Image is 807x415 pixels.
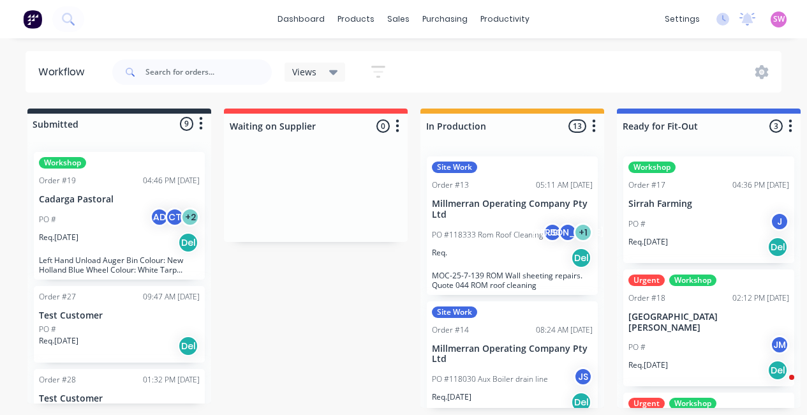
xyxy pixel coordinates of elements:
p: Req. [DATE] [432,391,471,403]
div: Del [571,392,591,412]
div: 02:12 PM [DATE] [732,292,789,304]
div: Del [178,232,198,253]
div: JS [543,223,562,242]
div: + 1 [574,223,593,242]
div: 09:47 AM [DATE] [143,291,200,303]
img: Factory [23,10,42,29]
div: Workflow [38,64,91,80]
div: 05:11 AM [DATE] [536,179,593,191]
div: Order #19 [39,175,76,186]
p: Sirrah Farming [628,199,789,209]
p: PO #118030 Aux Boiler drain line [432,373,548,385]
div: settings [658,10,706,29]
div: Del [571,248,591,268]
p: Cadarga Pastoral [39,194,200,205]
p: Req. [432,247,447,259]
input: Search for orders... [145,59,272,85]
div: J [770,212,789,231]
div: Order #18 [628,292,665,304]
p: Millmerran Operating Company Pty Ltd [432,199,593,220]
div: Site WorkOrder #1305:11 AM [DATE]Millmerran Operating Company Pty LtdPO #118333 Rom Roof Cleaning... [427,156,598,295]
div: [PERSON_NAME] [558,223,577,242]
div: CT [165,207,184,227]
iframe: Intercom live chat [764,372,794,402]
div: WorkshopOrder #1704:36 PM [DATE]Sirrah FarmingPO #JReq.[DATE]Del [623,156,794,263]
div: Del [178,336,198,356]
div: Order #17 [628,179,665,191]
div: Workshop [669,275,716,286]
p: Test Customer [39,310,200,321]
div: purchasing [416,10,474,29]
div: 04:36 PM [DATE] [732,179,789,191]
p: Req. [DATE] [39,232,78,243]
p: MOC-25-7-139 ROM Wall sheeting repairs. Quote 044 ROM roof cleaning [432,271,593,290]
span: SW [773,13,785,25]
div: productivity [474,10,536,29]
div: Workshop [39,157,86,169]
div: Order #13 [432,179,469,191]
div: Order #27 [39,291,76,303]
div: 04:46 PM [DATE] [143,175,200,186]
span: Views [292,65,316,79]
div: Site Work [432,162,477,173]
p: PO # [628,218,646,230]
p: [GEOGRAPHIC_DATA][PERSON_NAME] [628,312,789,333]
div: sales [381,10,416,29]
a: dashboard [271,10,331,29]
div: UrgentWorkshopOrder #1802:12 PM [DATE][GEOGRAPHIC_DATA][PERSON_NAME]PO #JMReq.[DATE]Del [623,269,794,387]
div: products [331,10,381,29]
div: Del [767,360,788,381]
div: 08:24 AM [DATE] [536,324,593,336]
div: Order #28 [39,374,76,386]
p: Left Hand Unload Auger Bin Colour: New Holland Blue Wheel Colour: White Tarp Colour: White [39,255,200,275]
div: Order #14 [432,324,469,336]
div: Order #2709:47 AM [DATE]Test CustomerPO #Req.[DATE]Del [34,286,205,363]
div: 01:32 PM [DATE] [143,374,200,386]
div: AD [150,207,169,227]
div: Urgent [628,398,665,409]
div: Workshop [628,162,676,173]
div: Urgent [628,275,665,286]
div: JM [770,335,789,354]
div: + 2 [181,207,200,227]
div: WorkshopOrder #1904:46 PM [DATE]Cadarga PastoralPO #ADCT+2Req.[DATE]DelLeft Hand Unload Auger Bin... [34,152,205,280]
div: Workshop [669,398,716,409]
div: JS [574,367,593,386]
p: PO # [39,214,56,225]
div: Del [767,237,788,257]
p: PO # [39,324,56,335]
p: Req. [DATE] [628,236,668,248]
div: Site Work [432,306,477,318]
p: Req. [DATE] [39,335,78,347]
p: PO #118333 Rom Roof Cleaning [432,229,543,241]
p: Test Customer [39,393,200,404]
p: Req. [DATE] [628,359,668,371]
p: PO # [628,342,646,353]
p: Millmerran Operating Company Pty Ltd [432,343,593,365]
